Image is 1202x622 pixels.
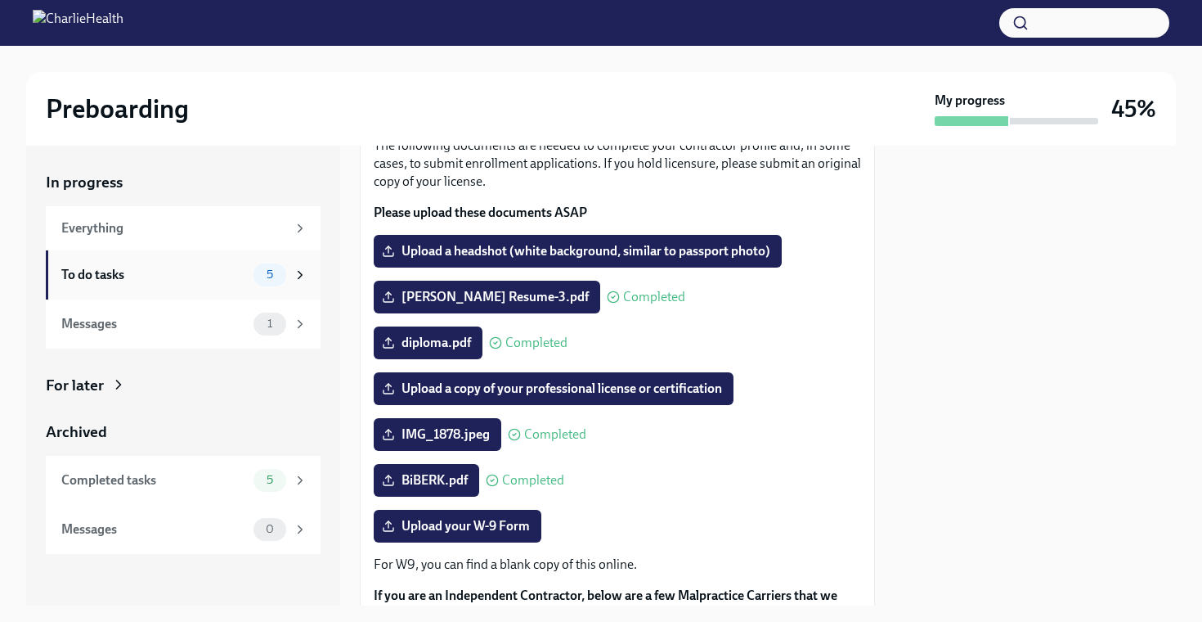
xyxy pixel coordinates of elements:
[385,426,490,443] span: IMG_1878.jpeg
[61,315,247,333] div: Messages
[46,206,321,250] a: Everything
[374,327,482,359] label: diploma.pdf
[46,375,104,396] div: For later
[385,518,530,534] span: Upload your W-9 Form
[33,10,123,36] img: CharlieHealth
[374,464,479,497] label: BiBERK.pdf
[385,335,471,351] span: diploma.pdf
[935,92,1005,110] strong: My progress
[374,281,600,313] label: [PERSON_NAME] Resume-3.pdf
[374,588,837,621] strong: If you are an Independent Contractor, below are a few Malpractice Carriers that we suggest:
[524,428,586,441] span: Completed
[374,510,541,543] label: Upload your W-9 Form
[46,375,321,396] a: For later
[61,266,247,284] div: To do tasks
[61,471,247,489] div: Completed tasks
[46,250,321,300] a: To do tasks5
[374,418,501,451] label: IMG_1878.jpeg
[1111,94,1156,124] h3: 45%
[374,205,587,220] strong: Please upload these documents ASAP
[257,268,283,281] span: 5
[257,474,283,486] span: 5
[46,505,321,554] a: Messages0
[374,556,861,574] p: For W9, you can find a blank copy of this online.
[46,172,321,193] a: In progress
[385,243,770,259] span: Upload a headshot (white background, similar to passport photo)
[385,381,722,397] span: Upload a copy of your professional license or certification
[46,92,189,125] h2: Preboarding
[505,336,567,349] span: Completed
[46,421,321,443] a: Archived
[61,521,247,539] div: Messages
[623,291,685,304] span: Completed
[374,137,861,191] p: The following documents are needed to complete your contractor profile and, in some cases, to sub...
[46,300,321,349] a: Messages1
[502,474,564,487] span: Completed
[61,219,286,237] div: Everything
[374,372,733,405] label: Upload a copy of your professional license or certification
[385,472,468,489] span: BiBERK.pdf
[46,456,321,505] a: Completed tasks5
[258,318,282,330] span: 1
[374,235,782,268] label: Upload a headshot (white background, similar to passport photo)
[256,523,284,535] span: 0
[385,289,589,305] span: [PERSON_NAME] Resume-3.pdf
